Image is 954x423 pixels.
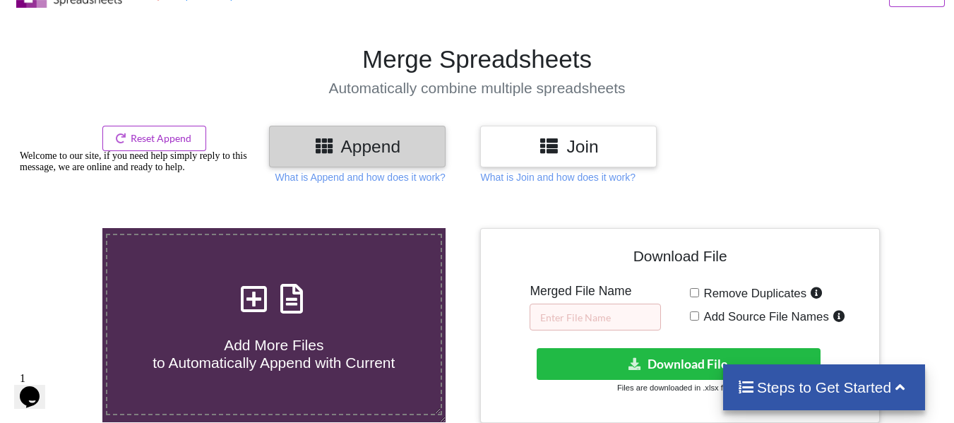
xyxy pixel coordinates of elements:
[480,170,635,184] p: What is Join and how does it work?
[491,136,646,157] h3: Join
[102,126,207,151] button: Reset Append
[530,284,661,299] h5: Merged File Name
[737,379,912,396] h4: Steps to Get Started
[699,287,807,300] span: Remove Duplicates
[6,6,260,28] div: Welcome to our site, if you need help simply reply to this message, we are online and ready to help.
[14,367,59,409] iframe: chat widget
[275,170,446,184] p: What is Append and how does it work?
[491,239,869,279] h4: Download File
[530,304,661,330] input: Enter File Name
[617,383,743,392] small: Files are downloaded in .xlsx format
[6,6,233,28] span: Welcome to our site, if you need help simply reply to this message, we are online and ready to help.
[699,310,829,323] span: Add Source File Names
[537,348,821,380] button: Download File
[280,136,435,157] h3: Append
[14,145,268,359] iframe: chat widget
[153,337,395,371] span: Add More Files to Automatically Append with Current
